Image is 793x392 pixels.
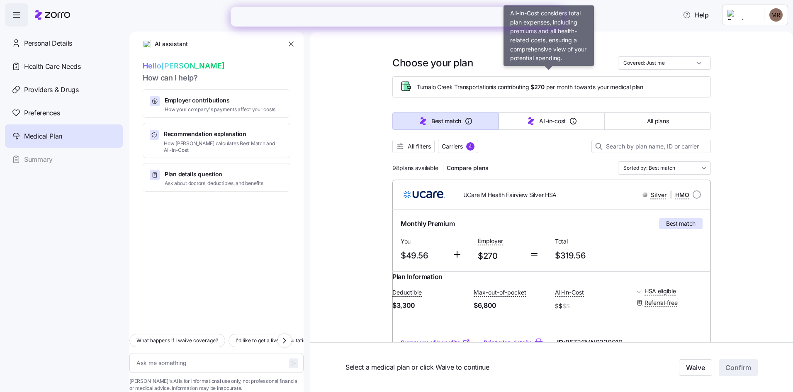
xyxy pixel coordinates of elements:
[727,10,757,20] img: Employer logo
[417,83,643,91] span: Tumalo Creek Transportation is contributing per month towards your medical plan
[565,337,623,348] span: 85736MN0230010
[555,288,584,297] span: All-In-Cost
[24,131,62,141] span: Medical Plan
[725,363,751,373] span: Confirm
[474,288,526,297] span: Max-out-of-pocket
[769,8,783,22] img: 337cff621c6f0f36a75b3fd6842ef07a
[5,124,123,148] a: Medical Plan
[442,142,463,151] span: Carriers
[164,130,283,138] span: Recommendation explanation
[165,180,263,187] span: Ask about doctors, deductibles, and benefits
[129,378,304,392] span: [PERSON_NAME]'s AI is for informational use only, not professional financial or medical advice. I...
[555,300,630,312] span: $$
[683,10,709,20] span: Help
[401,237,445,246] span: You
[399,185,450,205] img: UCare
[618,161,711,175] input: Order by dropdown
[24,61,81,72] span: Health Care Needs
[645,299,677,307] span: Referral-free
[408,142,431,151] span: All filters
[5,55,123,78] a: Health Care Needs
[154,39,188,49] span: AI assistant
[719,359,758,376] button: Confirm
[557,337,623,348] span: ID:
[5,101,123,124] a: Preferences
[466,142,474,151] div: 4
[392,56,473,69] h1: Choose your plan
[401,338,470,347] a: Summary of benefits
[24,108,60,118] span: Preferences
[5,32,123,55] a: Personal Details
[5,78,123,101] a: Providers & Drugs
[474,300,548,311] span: $6,800
[129,334,225,347] button: What happens if I waive coverage?
[164,140,283,154] span: How [PERSON_NAME] calculates Best Match and All-In-Cost
[165,96,275,105] span: Employer contributions
[431,117,461,125] span: Best match
[539,117,566,125] span: All-in-cost
[478,249,523,263] span: $270
[392,140,435,153] button: All filters
[401,219,455,229] span: Monthly Premium
[530,83,545,91] span: $270
[647,117,669,125] span: All plans
[666,219,696,228] span: Best match
[562,302,569,310] span: $$
[676,7,715,23] button: Help
[236,336,345,345] span: I'd like to get a live consultation. Can you help?
[675,191,689,199] span: HMO
[165,106,275,113] span: How your company's payments affect your costs
[484,338,532,347] a: Print plan details
[143,72,290,84] span: How can I help?
[136,336,218,345] span: What happens if I waive coverage?
[591,140,711,153] input: Search by plan name, ID or carrier
[478,237,503,245] span: Employer
[555,249,625,263] span: $319.56
[165,170,263,178] span: Plan details question
[686,363,705,373] span: Waive
[443,161,492,175] button: Compare plans
[392,300,467,311] span: $3,300
[438,140,478,153] button: Carriers4
[392,164,438,172] span: 98 plans available
[345,362,618,373] span: Select a medical plan or click Waive to continue
[143,60,290,72] span: Hello [PERSON_NAME]
[679,359,712,376] button: Waive
[401,249,445,263] span: $49.56
[24,85,79,95] span: Providers & Drugs
[229,334,352,347] button: I'd like to get a live consultation. Can you help?
[392,288,422,297] span: Deductible
[24,38,72,49] span: Personal Details
[143,40,151,48] img: ai-icon.png
[392,272,443,282] span: Plan Information
[463,191,557,199] span: UCare M Health Fairview Silver HSA
[645,287,676,295] span: HSA eligible
[642,190,689,200] div: |
[231,7,562,27] iframe: Intercom live chat banner
[555,237,625,246] span: Total
[447,164,489,172] span: Compare plans
[651,191,667,199] span: Silver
